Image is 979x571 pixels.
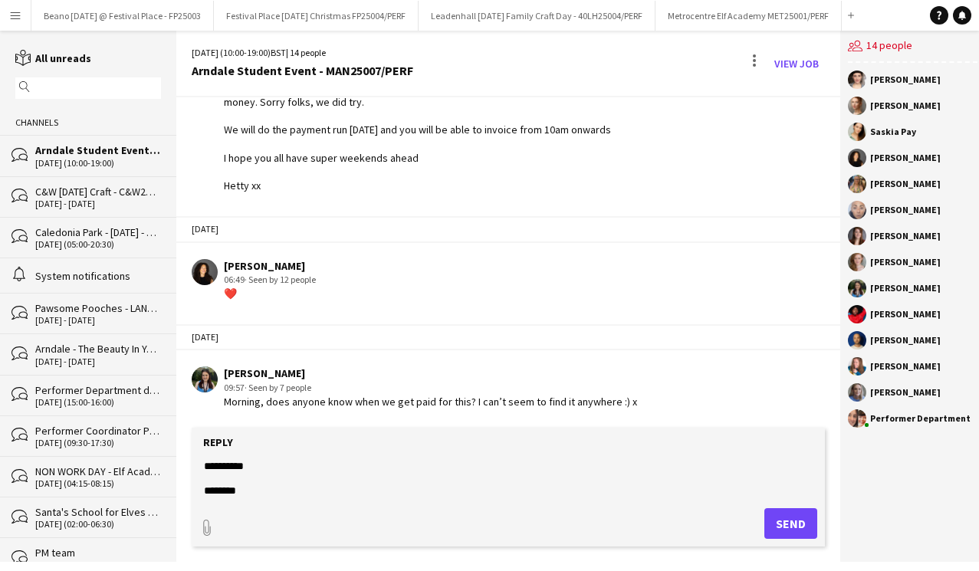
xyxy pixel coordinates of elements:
[214,1,419,31] button: Festival Place [DATE] Christmas FP25004/PERF
[35,269,161,283] div: System notifications
[35,478,161,489] div: [DATE] (04:15-08:15)
[224,366,637,380] div: [PERSON_NAME]
[35,560,161,571] div: [DATE] (21:00-22:45)
[35,397,161,408] div: [DATE] (15:00-16:00)
[870,336,941,345] div: [PERSON_NAME]
[31,1,214,31] button: Beano [DATE] @ Festival Place - FP25003
[271,47,286,58] span: BST
[224,11,723,193] div: Hi Folks, Thank you for making [DATE] a big hit! I hope you all go home and put your feet up 🙌 Th...
[35,225,161,239] div: Caledonia Park - [DATE] - CAL25003/PERF
[224,259,316,273] div: [PERSON_NAME]
[870,205,941,215] div: [PERSON_NAME]
[870,414,971,423] div: Performer Department
[35,438,161,448] div: [DATE] (09:30-17:30)
[35,342,161,356] div: Arndale - The Beauty In You - MAN25006/PERF
[203,435,233,449] label: Reply
[224,287,316,300] div: ❤️
[192,64,413,77] div: Arndale Student Event - MAN25007/PERF
[224,273,316,287] div: 06:49
[224,381,637,395] div: 09:57
[870,127,916,136] div: Saskia Pay
[870,284,941,293] div: [PERSON_NAME]
[870,101,941,110] div: [PERSON_NAME]
[870,75,941,84] div: [PERSON_NAME]
[764,508,817,539] button: Send
[870,258,941,267] div: [PERSON_NAME]
[35,383,161,397] div: Performer Department dummy job - for comms use
[35,199,161,209] div: [DATE] - [DATE]
[245,274,316,285] span: · Seen by 12 people
[176,324,841,350] div: [DATE]
[870,153,941,162] div: [PERSON_NAME]
[192,46,413,60] div: [DATE] (10:00-19:00) | 14 people
[35,464,161,478] div: NON WORK DAY - Elf Academy Metrocentre MET24001
[655,1,842,31] button: Metrocentre Elf Academy MET25001/PERF
[870,388,941,397] div: [PERSON_NAME]
[176,216,841,242] div: [DATE]
[419,1,655,31] button: Leadenhall [DATE] Family Craft Day - 40LH25004/PERF
[848,31,977,63] div: 14 people
[35,356,161,367] div: [DATE] - [DATE]
[224,395,637,409] div: Morning, does anyone know when we get paid for this? I can’t seem to find it anywhere :) x
[35,424,161,438] div: Performer Coordinator PERF320
[35,239,161,250] div: [DATE] (05:00-20:30)
[35,185,161,199] div: C&W [DATE] Craft - C&W25004/PERF
[35,301,161,315] div: Pawsome Pooches - LAN25003/PERF
[35,143,161,157] div: Arndale Student Event - MAN25007/PERF
[35,519,161,530] div: [DATE] (02:00-06:30)
[35,546,161,560] div: PM team
[35,158,161,169] div: [DATE] (10:00-19:00)
[15,51,91,65] a: All unreads
[870,362,941,371] div: [PERSON_NAME]
[245,382,311,393] span: · Seen by 7 people
[35,315,161,326] div: [DATE] - [DATE]
[768,51,825,76] a: View Job
[870,231,941,241] div: [PERSON_NAME]
[35,505,161,519] div: Santa's School for Elves - NOT A WORK DAY - Comms Chat
[870,179,941,189] div: [PERSON_NAME]
[870,310,941,319] div: [PERSON_NAME]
